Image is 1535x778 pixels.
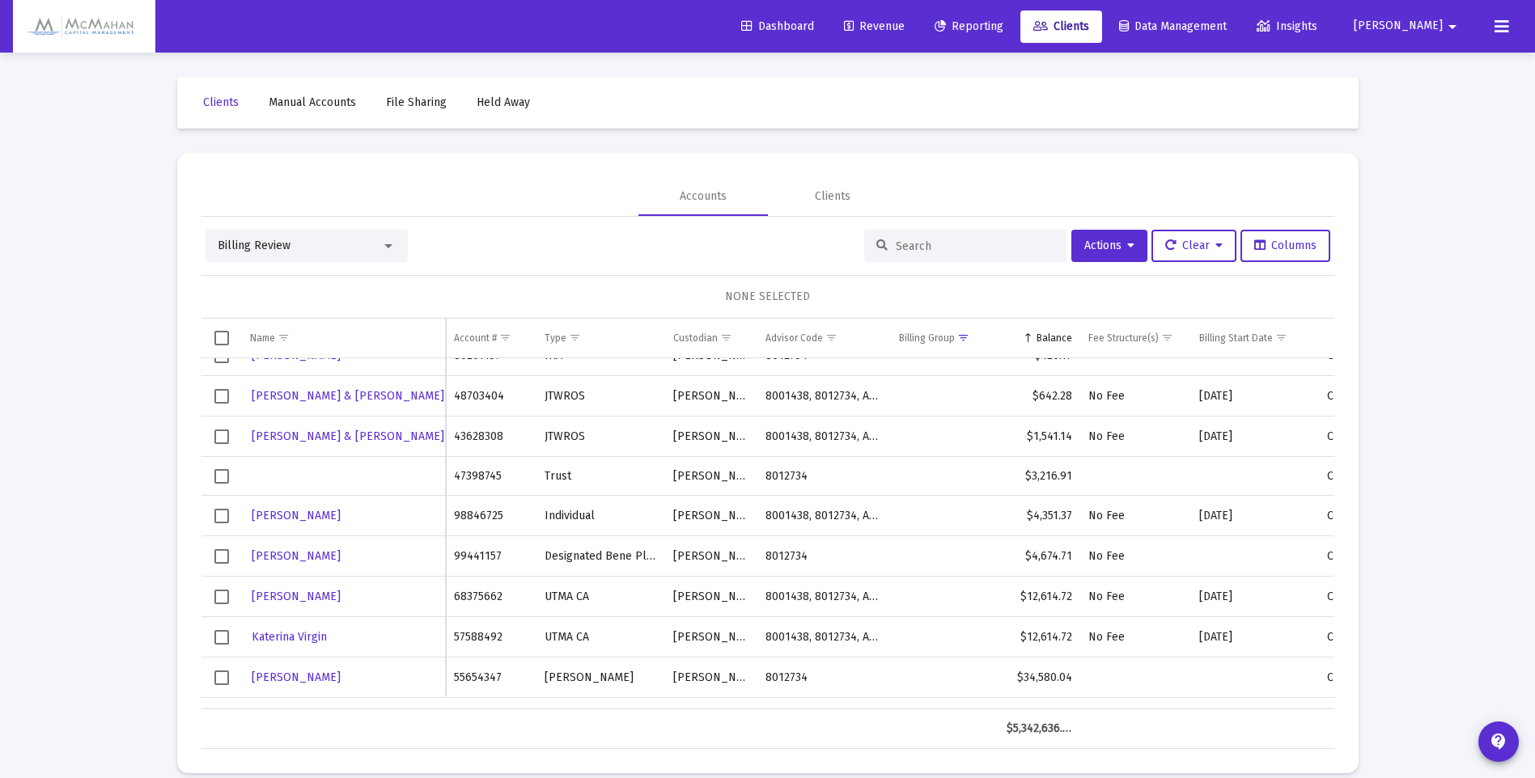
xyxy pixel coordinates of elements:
div: Custodian billed [1327,548,1434,564]
td: [PERSON_NAME] [665,416,757,457]
button: [PERSON_NAME] [250,544,342,568]
span: Show filter options for column 'Fee Structure(s)' [1161,332,1173,344]
a: Insights [1244,11,1330,43]
td: $3,216.91 [999,457,1080,496]
div: Accounts [680,188,727,205]
td: 8012734 [757,536,891,577]
td: JTWROS [536,416,664,457]
span: Show filter options for column 'Account #' [499,332,511,344]
a: Dashboard [728,11,827,43]
td: [DATE] [1191,698,1319,738]
div: Select row [214,590,229,604]
a: Manual Accounts [256,87,369,119]
td: [DATE] [1191,416,1319,457]
span: Show filter options for column 'Advisor Code' [825,332,837,344]
span: Held Away [477,95,530,109]
td: 8012734 [757,457,891,496]
td: Column Billing Group [891,319,999,357]
button: Actions [1071,230,1147,262]
span: Show filter options for column 'Custodian' [720,332,732,344]
div: Account # [454,332,497,345]
td: [DATE] [1191,496,1319,536]
span: Dashboard [741,19,814,33]
td: No Fee [1080,536,1191,577]
td: 8001438, 8012734, ADLX [757,376,891,416]
span: Show filter options for column 'Type' [569,332,581,344]
td: $4,351.37 [999,496,1080,536]
td: 8001438 [757,698,891,738]
td: [PERSON_NAME] [665,536,757,577]
td: [DATE] [1191,577,1319,617]
div: Custodian [673,332,718,345]
td: Trust [536,457,664,496]
div: Custodian billed [1327,508,1434,524]
div: Select row [214,509,229,523]
td: UTMA CA [536,577,664,617]
td: 48703404 [446,376,536,416]
div: $5,342,636.92 [1007,721,1072,737]
span: Show filter options for column 'Billing Group' [957,332,969,344]
a: Revenue [831,11,918,43]
td: Column Type [536,319,664,357]
span: [PERSON_NAME] [1354,19,1443,33]
div: Custodian billed [1327,468,1434,484]
td: [PERSON_NAME] [665,496,757,536]
td: UTMA CA [536,617,664,657]
a: Data Management [1106,11,1240,43]
span: Clear [1165,239,1223,252]
span: Manual Accounts [269,95,356,109]
button: [PERSON_NAME] [250,504,342,527]
td: 57588492 [446,617,536,657]
td: $1,541.14 [999,416,1080,457]
div: Billing Group [899,332,955,345]
td: 55654347 [446,657,536,698]
td: 8001438, 8012734, ADLX [757,617,891,657]
td: [PERSON_NAME] [536,657,664,698]
div: Balance [1037,332,1072,345]
input: Search [896,239,1054,253]
td: Individual [536,496,664,536]
mat-icon: arrow_drop_down [1443,11,1462,43]
a: Clients [190,87,252,119]
td: [PERSON_NAME] [665,698,757,738]
span: Clients [1033,19,1089,33]
td: [DATE] [1191,376,1319,416]
mat-icon: contact_support [1489,732,1508,751]
td: 8001438, 8012734, ADLX [757,577,891,617]
td: No Fee [1080,496,1191,536]
div: Select row [214,549,229,564]
div: Custodian billed [1327,670,1434,686]
td: Column Custodian [665,319,757,357]
a: File Sharing [373,87,460,119]
td: Column Account # [446,319,536,357]
button: [PERSON_NAME] & [PERSON_NAME] [250,425,446,448]
td: Column Balance [999,319,1080,357]
span: Show filter options for column 'Billing Start Date' [1275,332,1287,344]
td: No Fee [1080,376,1191,416]
td: [PERSON_NAME] [665,657,757,698]
td: [PERSON_NAME] [665,577,757,617]
div: Billing Start Date [1199,332,1273,345]
button: Columns [1240,230,1330,262]
div: Custodian billed [1327,589,1434,605]
td: Column Billing Start Date [1191,319,1319,357]
div: Fee Structure(s) [1088,332,1159,345]
button: [PERSON_NAME] [250,585,342,608]
td: JTWROS [536,376,664,416]
button: [PERSON_NAME] [1334,10,1482,42]
td: [PERSON_NAME] one [536,698,664,738]
td: 8001438, 8012734, ADLX [757,416,891,457]
button: [PERSON_NAME] & [PERSON_NAME] [250,384,446,408]
td: [PERSON_NAME] [665,457,757,496]
span: File Sharing [386,95,447,109]
span: [PERSON_NAME] [252,590,341,603]
td: $642.28 [999,376,1080,416]
td: 47398745 [446,457,536,496]
div: Type [545,332,566,345]
div: Clients [815,188,850,205]
span: [PERSON_NAME] & [PERSON_NAME] [252,429,444,443]
td: Column Name [242,319,446,357]
td: 33387957 [446,698,536,738]
div: Select row [214,630,229,645]
td: Column Advisor Code [757,319,891,357]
